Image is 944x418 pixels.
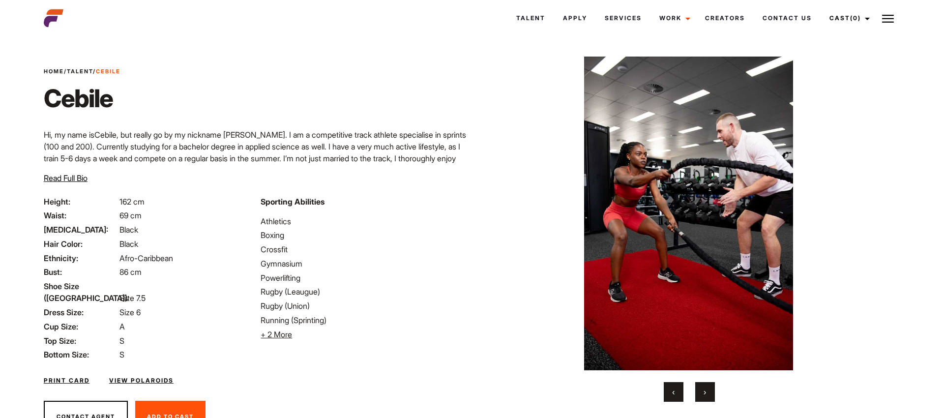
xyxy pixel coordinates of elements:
[261,197,324,207] strong: Sporting Abilities
[119,336,124,346] span: S
[119,293,146,303] span: Size 7.5
[44,224,118,236] span: [MEDICAL_DATA]:
[44,209,118,221] span: Waist:
[44,196,118,208] span: Height:
[507,5,554,31] a: Talent
[261,215,466,227] li: Athletics
[44,238,118,250] span: Hair Color:
[109,376,174,385] a: View Polaroids
[67,68,93,75] a: Talent
[96,68,120,75] strong: Cebile
[261,272,466,284] li: Powerlifting
[754,5,821,31] a: Contact Us
[44,376,89,385] a: Print Card
[44,129,466,188] p: Hi, my name is , but really go by my nickname [PERSON_NAME]. I am a competitive track athlete spe...
[44,306,118,318] span: Dress Size:
[94,130,117,140] span: Cebile
[119,307,141,317] span: Size 6
[261,258,466,269] li: Gymnasium
[119,350,124,359] span: S
[119,267,142,277] span: 86 cm
[672,387,675,397] span: Previous
[850,14,861,22] span: (0)
[650,5,696,31] a: Work
[119,322,125,331] span: A
[119,197,145,207] span: 162 cm
[261,300,466,312] li: Rugby (Union)
[44,68,64,75] a: Home
[261,229,466,241] li: Boxing
[261,314,466,326] li: Running (Sprinting)
[696,5,754,31] a: Creators
[882,13,894,25] img: Burger icon
[554,5,596,31] a: Apply
[119,225,138,235] span: Black
[495,57,882,370] img: MG_8209 2 2
[44,172,88,184] button: Read Full Bio
[704,387,706,397] span: Next
[44,84,120,113] h1: Cebile
[44,280,118,304] span: Shoe Size ([GEOGRAPHIC_DATA]):
[44,8,63,28] img: cropped-aefm-brand-fav-22-square.png
[44,349,118,360] span: Bottom Size:
[261,286,466,298] li: Rugby (Leaugue)
[596,5,650,31] a: Services
[119,239,138,249] span: Black
[261,243,466,255] li: Crossfit
[44,67,120,76] span: / /
[44,252,118,264] span: Ethnicity:
[119,210,142,220] span: 69 cm
[44,173,88,183] span: Read Full Bio
[119,253,173,263] span: Afro-Caribbean
[44,266,118,278] span: Bust:
[821,5,876,31] a: Cast(0)
[261,329,292,339] span: + 2 More
[44,335,118,347] span: Top Size:
[44,321,118,332] span: Cup Size:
